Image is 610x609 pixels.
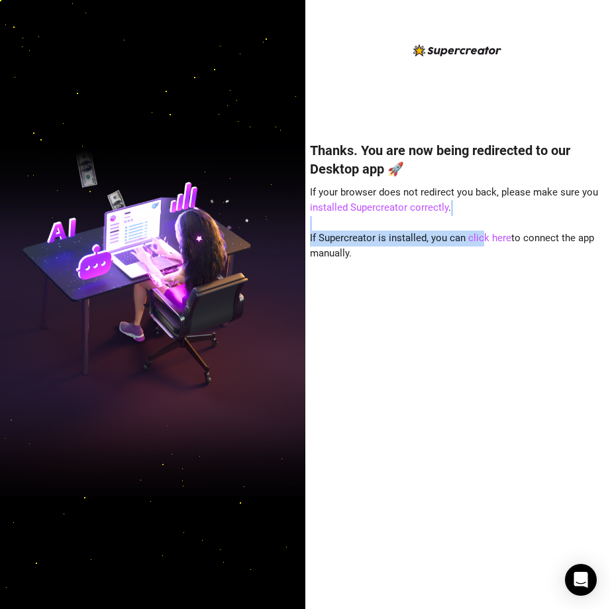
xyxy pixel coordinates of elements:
[310,186,598,214] span: If your browser does not redirect you back, please make sure you .
[565,564,597,596] div: Open Intercom Messenger
[413,44,501,56] img: logo-BBDzfeDw.svg
[310,141,605,178] h4: Thanks. You are now being redirected to our Desktop app 🚀
[310,232,594,260] span: If Supercreator is installed, you can to connect the app manually.
[310,201,448,213] a: installed Supercreator correctly
[468,232,511,244] a: click here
